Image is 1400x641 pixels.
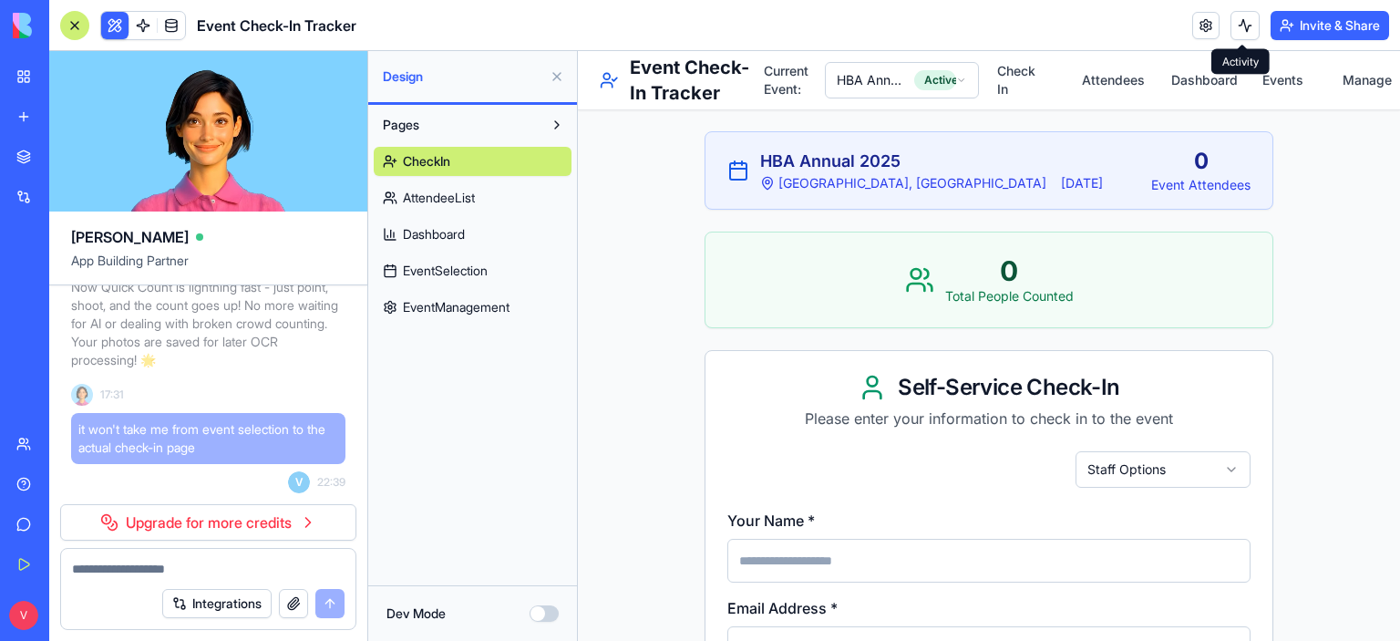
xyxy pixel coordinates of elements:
[374,220,571,249] a: Dashboard
[52,4,187,55] h1: Event Check-In Tracker
[13,13,126,38] img: logo
[78,420,338,457] span: it won't take me from event selection to the actual check-in page
[162,589,272,618] button: Integrations
[71,278,345,369] p: Now Quick Count is lightning fast - just point, shoot, and the count goes up! No more waiting for...
[374,110,542,140] button: Pages
[149,460,237,479] label: Your Name *
[317,475,345,490] span: 22:39
[403,225,465,243] span: Dashboard
[403,298,510,316] span: EventManagement
[746,4,800,55] a: Manage
[71,252,345,284] span: App Building Partner
[186,11,239,47] span: Current Event:
[367,203,496,236] div: 0
[288,471,310,493] span: V
[483,123,525,141] span: [DATE]
[149,548,260,566] label: Email Address *
[100,388,124,402] span: 17:31
[197,15,356,36] span: Event Check-In Tracker
[575,4,637,55] a: Dashboard
[573,125,673,143] div: Event Attendees
[374,293,571,322] a: EventManagement
[386,605,446,623] label: Dev Mode
[71,384,93,406] img: Ella_00000_wcx2te.png
[149,322,673,351] div: Self-Service Check-In
[71,226,189,248] span: [PERSON_NAME]
[666,4,716,55] a: Events
[374,147,571,176] a: CheckIn
[149,357,673,378] p: Please enter your information to check in to the event
[60,504,356,541] a: Upgrade for more credits
[403,152,450,171] span: CheckIn
[403,189,475,207] span: AttendeeList
[374,183,571,212] a: AttendeeList
[573,96,673,125] div: 0
[374,256,571,285] a: EventSelection
[383,67,542,86] span: Design
[9,601,38,630] span: V
[401,4,457,55] a: Check In
[1211,49,1270,75] div: Activity
[383,116,419,134] span: Pages
[403,262,488,280] span: EventSelection
[1271,11,1389,40] button: Invite & Share
[201,123,468,141] span: [GEOGRAPHIC_DATA], [GEOGRAPHIC_DATA]
[486,4,546,55] a: Attendees
[182,98,525,123] h2: HBA Annual 2025
[367,236,496,254] div: Total People Counted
